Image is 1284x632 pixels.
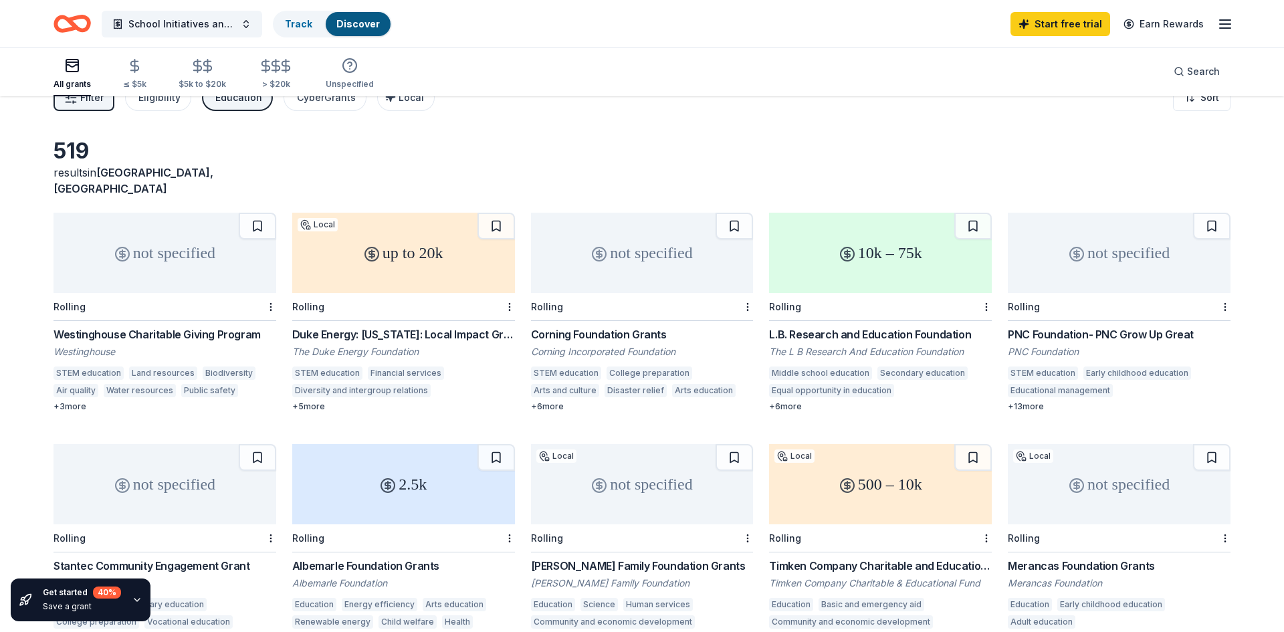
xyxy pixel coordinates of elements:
span: Local [399,92,424,103]
button: TrackDiscover [273,11,392,37]
div: Arts and culture [531,384,599,397]
a: up to 20kLocalRollingDuke Energy: [US_STATE]: Local Impact GrantsThe Duke Energy FoundationSTEM e... [292,213,515,412]
div: Westinghouse [53,345,276,358]
div: 2.5k [292,444,515,524]
div: Energy efficiency [342,598,417,611]
div: Get started [43,587,121,599]
div: Secondary education [877,366,968,380]
span: School Initiatives and Schlorships [128,16,235,32]
div: results [53,165,276,197]
div: Local [536,449,576,463]
div: 40 % [93,587,121,599]
div: Land resources [129,366,197,380]
button: > $20k [258,53,294,96]
a: not specifiedRollingPNC Foundation- PNC Grow Up GreatPNC FoundationSTEM educationEarly childhood ... [1008,213,1230,412]
div: Stantec Community Engagement Grant [53,558,276,574]
span: Sort [1200,90,1219,106]
div: Westinghouse Charitable Giving Program [53,326,276,342]
button: Eligibility [125,84,191,111]
div: Save a grant [43,601,121,612]
a: not specifiedRollingWestinghouse Charitable Giving ProgramWestinghouseSTEM educationLand resource... [53,213,276,412]
div: [PERSON_NAME] Family Foundation Grants [531,558,754,574]
div: Disaster relief [605,384,667,397]
div: Climate change [436,384,503,397]
div: Education [1008,598,1052,611]
div: not specified [531,213,754,293]
div: Community and economic development [769,615,933,629]
span: Filter [80,90,104,106]
div: Arts education [672,384,736,397]
div: Rolling [769,532,801,544]
a: Home [53,8,91,39]
div: L.B. Research and Education Foundation [769,326,992,342]
div: not specified [1008,213,1230,293]
button: All grants [53,52,91,96]
a: Start free trial [1010,12,1110,36]
div: College preparation [607,366,692,380]
div: Air quality [53,384,98,397]
div: up to 20k [292,213,515,293]
div: Basic and emergency aid [819,598,924,611]
div: Rolling [1008,301,1040,312]
div: Eligibility [138,90,181,106]
div: Rolling [53,301,86,312]
div: Rolling [53,532,86,544]
div: not specified [53,213,276,293]
div: Duke Energy: [US_STATE]: Local Impact Grants [292,326,515,342]
div: > $20k [258,79,294,90]
div: Education [531,598,575,611]
div: $5k to $20k [179,79,226,90]
div: Diversity and intergroup relations [292,384,431,397]
div: Equal opportunity in education [769,384,894,397]
div: Rolling [531,301,563,312]
div: + 6 more [769,401,992,412]
div: + 5 more [292,401,515,412]
div: Rolling [292,301,324,312]
button: Sort [1173,84,1230,111]
span: in [53,166,213,195]
div: Arts education [423,598,486,611]
div: not specified [1008,444,1230,524]
div: Human services [623,598,693,611]
div: Renewable energy [292,615,373,629]
div: STEM education [292,366,362,380]
div: Biodiversity [203,366,255,380]
div: [PERSON_NAME] Family Foundation [531,576,754,590]
div: STEM education [531,366,601,380]
div: Educational management [1008,384,1113,397]
div: PNC Foundation- PNC Grow Up Great [1008,326,1230,342]
div: Rolling [1008,532,1040,544]
div: not specified [53,444,276,524]
div: Local [1013,449,1053,463]
div: Merancas Foundation [1008,576,1230,590]
div: All grants [53,79,91,90]
div: Financial services [368,366,444,380]
div: + 6 more [531,401,754,412]
div: Corning Incorporated Foundation [531,345,754,358]
a: Earn Rewards [1115,12,1212,36]
button: ≤ $5k [123,53,146,96]
a: Discover [336,18,380,29]
div: Local [774,449,815,463]
div: Early childhood education [1083,366,1191,380]
div: Adult education [1008,615,1075,629]
div: Local [298,218,338,231]
div: Community and economic development [531,615,695,629]
div: Merancas Foundation Grants [1008,558,1230,574]
div: + 3 more [53,401,276,412]
div: Public safety [181,384,238,397]
div: The Duke Energy Foundation [292,345,515,358]
button: School Initiatives and Schlorships [102,11,262,37]
div: Water resources [104,384,176,397]
div: Child welfare [379,615,437,629]
div: ≤ $5k [123,79,146,90]
div: The L B Research And Education Foundation [769,345,992,358]
div: Albemarle Foundation Grants [292,558,515,574]
div: Education [292,598,336,611]
div: Rolling [769,301,801,312]
button: Unspecified [326,52,374,96]
a: Track [285,18,312,29]
div: Rolling [292,532,324,544]
div: PNC Foundation [1008,345,1230,358]
div: Early childhood education [1057,598,1165,611]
